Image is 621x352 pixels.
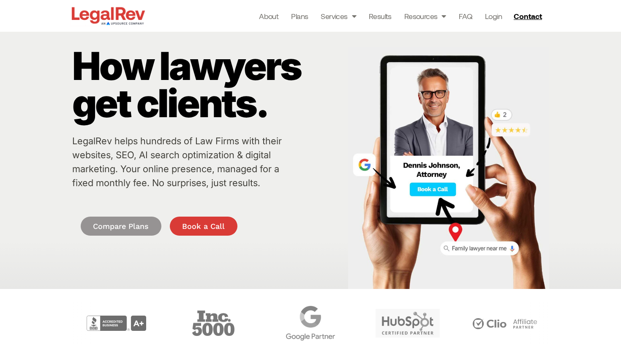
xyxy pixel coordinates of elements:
span: Contact [514,12,542,20]
a: Resources [404,10,446,22]
div: Carousel [70,302,551,345]
a: Compare Plans [81,217,161,236]
span: Book a Call [182,223,225,230]
a: LegalRev helps hundreds of Law Firms with their websites, SEO, AI search optimization & digital m... [72,135,282,188]
div: 6 / 6 [458,302,551,345]
a: Services [321,10,356,22]
a: Login [485,10,502,22]
a: Results [369,10,392,22]
a: Book a Call [170,217,237,236]
div: 4 / 6 [264,302,357,345]
div: 2 / 6 [70,302,163,345]
a: About [259,10,278,22]
p: How lawyers get clients. [72,47,344,122]
a: FAQ [459,10,472,22]
div: 5 / 6 [361,302,454,345]
div: 3 / 6 [167,302,260,345]
span: Compare Plans [93,223,149,230]
a: Contact [510,9,547,23]
nav: Menu [259,10,502,22]
a: Plans [291,10,308,22]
